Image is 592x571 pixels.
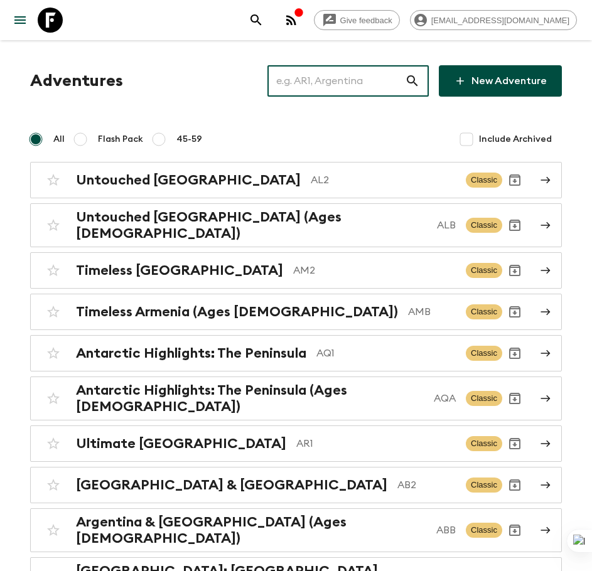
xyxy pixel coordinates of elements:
[311,173,456,188] p: AL2
[466,263,502,278] span: Classic
[76,435,286,452] h2: Ultimate [GEOGRAPHIC_DATA]
[333,16,399,25] span: Give feedback
[436,523,456,538] p: ABB
[76,172,301,188] h2: Untouched [GEOGRAPHIC_DATA]
[466,346,502,361] span: Classic
[76,477,387,493] h2: [GEOGRAPHIC_DATA] & [GEOGRAPHIC_DATA]
[466,304,502,319] span: Classic
[466,391,502,406] span: Classic
[30,467,562,503] a: [GEOGRAPHIC_DATA] & [GEOGRAPHIC_DATA]AB2ClassicArchive
[53,133,65,146] span: All
[30,335,562,371] a: Antarctic Highlights: The PeninsulaAQ1ClassicArchive
[293,263,456,278] p: AM2
[466,218,502,233] span: Classic
[466,478,502,493] span: Classic
[76,304,398,320] h2: Timeless Armenia (Ages [DEMOGRAPHIC_DATA])
[502,386,527,411] button: Archive
[76,345,306,361] h2: Antarctic Highlights: The Peninsula
[314,10,400,30] a: Give feedback
[502,341,527,366] button: Archive
[296,436,456,451] p: AR1
[176,133,202,146] span: 45-59
[502,168,527,193] button: Archive
[466,436,502,451] span: Classic
[410,10,577,30] div: [EMAIL_ADDRESS][DOMAIN_NAME]
[434,391,456,406] p: AQA
[244,8,269,33] button: search adventures
[30,376,562,420] a: Antarctic Highlights: The Peninsula (Ages [DEMOGRAPHIC_DATA])AQAClassicArchive
[267,63,405,99] input: e.g. AR1, Argentina
[439,65,562,97] a: New Adventure
[466,173,502,188] span: Classic
[502,213,527,238] button: Archive
[30,252,562,289] a: Timeless [GEOGRAPHIC_DATA]AM2ClassicArchive
[30,508,562,552] a: Argentina & [GEOGRAPHIC_DATA] (Ages [DEMOGRAPHIC_DATA])ABBClassicArchive
[437,218,456,233] p: ALB
[502,299,527,324] button: Archive
[98,133,143,146] span: Flash Pack
[479,133,552,146] span: Include Archived
[502,518,527,543] button: Archive
[30,294,562,330] a: Timeless Armenia (Ages [DEMOGRAPHIC_DATA])AMBClassicArchive
[76,262,283,279] h2: Timeless [GEOGRAPHIC_DATA]
[466,523,502,538] span: Classic
[397,478,456,493] p: AB2
[30,425,562,462] a: Ultimate [GEOGRAPHIC_DATA]AR1ClassicArchive
[8,8,33,33] button: menu
[502,472,527,498] button: Archive
[502,431,527,456] button: Archive
[316,346,456,361] p: AQ1
[30,162,562,198] a: Untouched [GEOGRAPHIC_DATA]AL2ClassicArchive
[408,304,456,319] p: AMB
[76,514,426,547] h2: Argentina & [GEOGRAPHIC_DATA] (Ages [DEMOGRAPHIC_DATA])
[502,258,527,283] button: Archive
[30,68,123,93] h1: Adventures
[76,382,424,415] h2: Antarctic Highlights: The Peninsula (Ages [DEMOGRAPHIC_DATA])
[76,209,427,242] h2: Untouched [GEOGRAPHIC_DATA] (Ages [DEMOGRAPHIC_DATA])
[30,203,562,247] a: Untouched [GEOGRAPHIC_DATA] (Ages [DEMOGRAPHIC_DATA])ALBClassicArchive
[424,16,576,25] span: [EMAIL_ADDRESS][DOMAIN_NAME]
